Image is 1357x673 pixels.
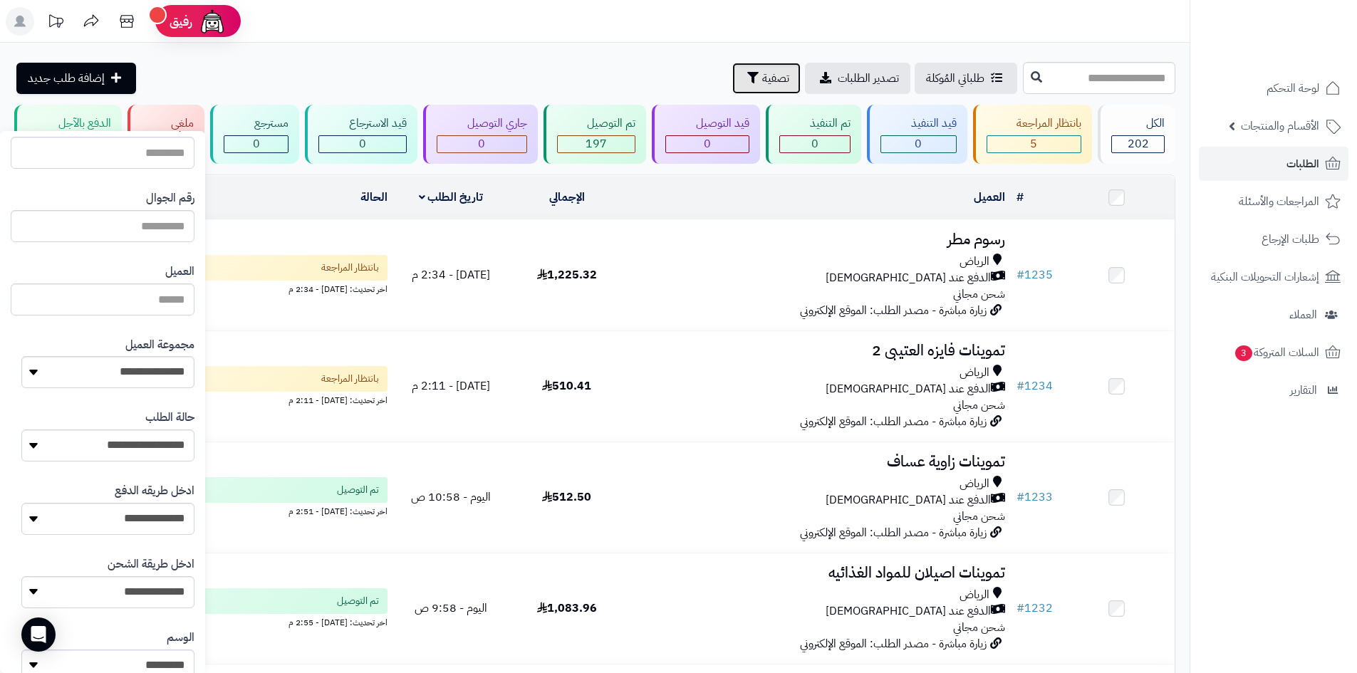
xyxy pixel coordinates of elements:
[170,13,192,30] span: رفيق
[537,600,597,617] span: 1,083.96
[1095,105,1178,164] a: الكل202
[1017,266,1053,283] a: #1235
[953,397,1005,414] span: شحن مجاني
[805,63,910,94] a: تصدير الطلبات
[1128,135,1149,152] span: 202
[880,115,957,132] div: قيد التنفيذ
[953,286,1005,303] span: شحن مجاني
[1199,71,1348,105] a: لوحة التحكم
[38,7,73,39] a: تحديثات المنصة
[1017,600,1024,617] span: #
[125,337,194,353] label: مجموعة العميل
[542,377,591,395] span: 510.41
[549,189,585,206] a: الإجمالي
[224,136,288,152] div: 0
[28,115,111,132] div: الدفع بالآجل
[337,594,379,608] span: تم التوصيل
[1199,335,1348,370] a: السلات المتروكة3
[915,63,1017,94] a: طلباتي المُوكلة
[1290,380,1317,400] span: التقارير
[141,115,194,132] div: ملغي
[987,115,1082,132] div: بانتظار المراجعة
[1017,266,1024,283] span: #
[732,63,801,94] button: تصفية
[826,603,991,620] span: الدفع عند [DEMOGRAPHIC_DATA]
[704,135,711,152] span: 0
[360,189,388,206] a: الحالة
[16,63,136,94] a: إضافة طلب جديد
[666,136,749,152] div: 0
[1211,267,1319,287] span: إشعارات التحويلات البنكية
[800,302,987,319] span: زيارة مباشرة - مصدر الطلب: الموقع الإلكتروني
[337,483,379,497] span: تم التوصيل
[780,136,850,152] div: 0
[960,365,989,381] span: الرياض
[537,266,597,283] span: 1,225.32
[167,630,194,646] label: الوسم
[1234,345,1253,362] span: 3
[826,492,991,508] span: الدفع عند [DEMOGRAPHIC_DATA]
[1286,154,1319,174] span: الطلبات
[478,135,485,152] span: 0
[115,483,194,499] label: ادخل طريقه الدفع
[586,135,607,152] span: 197
[1111,115,1165,132] div: الكل
[28,70,105,87] span: إضافة طلب جديد
[864,105,970,164] a: قيد التنفيذ 0
[1030,135,1037,152] span: 5
[987,136,1081,152] div: 5
[1234,343,1319,362] span: السلات المتروكة
[419,189,484,206] a: تاريخ الطلب
[1017,377,1024,395] span: #
[108,556,194,573] label: ادخل طريقة الشحن
[1262,229,1319,249] span: طلبات الإرجاع
[558,136,635,152] div: 197
[318,115,407,132] div: قيد الاسترجاع
[541,105,650,164] a: تم التوصيل 197
[970,105,1096,164] a: بانتظار المراجعة 5
[557,115,636,132] div: تم التوصيل
[125,105,208,164] a: ملغي 0
[437,115,527,132] div: جاري التوصيل
[630,454,1005,470] h3: تموينات زاوية عساف
[1199,373,1348,407] a: التقارير
[11,105,125,164] a: الدفع بالآجل 0
[148,117,194,133] label: رقم الطلب
[953,508,1005,525] span: شحن مجاني
[1199,222,1348,256] a: طلبات الإرجاع
[1239,192,1319,212] span: المراجعات والأسئلة
[165,264,194,280] label: العميل
[1199,147,1348,181] a: الطلبات
[926,70,984,87] span: طلباتي المُوكلة
[974,189,1005,206] a: العميل
[826,381,991,397] span: الدفع عند [DEMOGRAPHIC_DATA]
[960,587,989,603] span: الرياض
[1241,116,1319,136] span: الأقسام والمنتجات
[1017,489,1053,506] a: #1233
[953,619,1005,636] span: شحن مجاني
[415,600,487,617] span: اليوم - 9:58 ص
[1199,260,1348,294] a: إشعارات التحويلات البنكية
[826,270,991,286] span: الدفع عند [DEMOGRAPHIC_DATA]
[420,105,541,164] a: جاري التوصيل 0
[630,565,1005,581] h3: تموينات اصيلان للمواد الغذائيه
[198,7,227,36] img: ai-face.png
[630,231,1005,248] h3: رسوم مطر
[762,70,789,87] span: تصفية
[811,135,818,152] span: 0
[224,115,288,132] div: مسترجع
[412,266,490,283] span: [DATE] - 2:34 م
[319,136,406,152] div: 0
[21,617,56,652] div: Open Intercom Messenger
[779,115,851,132] div: تم التنفيذ
[321,372,379,386] span: بانتظار المراجعة
[359,135,366,152] span: 0
[665,115,749,132] div: قيد التوصيل
[412,377,490,395] span: [DATE] - 2:11 م
[915,135,922,152] span: 0
[1199,298,1348,332] a: العملاء
[630,343,1005,359] h3: تموينات فايزه العتيبى 2
[881,136,956,152] div: 0
[437,136,526,152] div: 0
[800,635,987,652] span: زيارة مباشرة - مصدر الطلب: الموقع الإلكتروني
